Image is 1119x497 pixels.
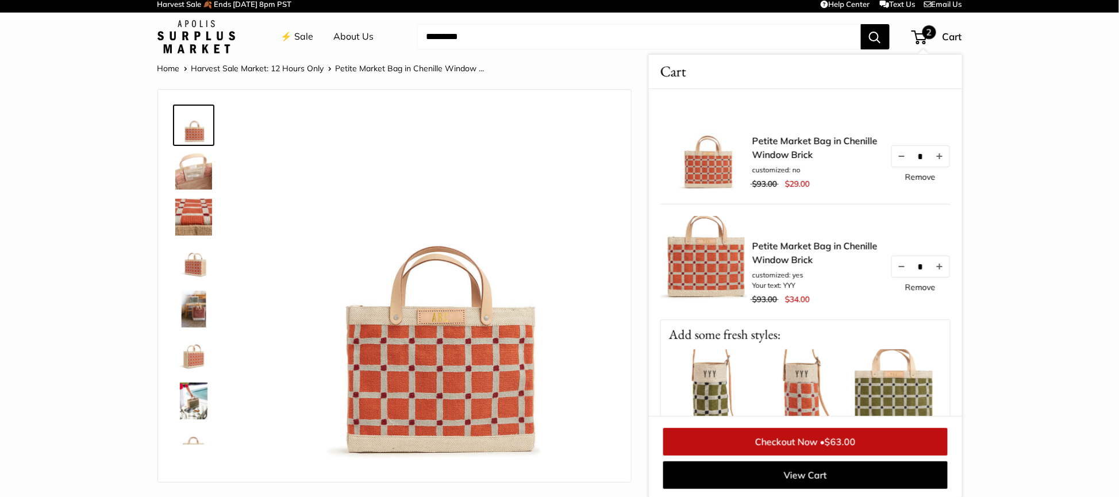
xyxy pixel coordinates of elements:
button: Search [861,24,890,49]
input: Quantity [911,151,929,161]
a: Harvest Sale Market: 12 Hours Only [191,63,324,74]
a: Remove [905,173,936,181]
a: Petite Market Bag in Chenille Window Brick [173,334,214,376]
input: Quantity [911,261,929,271]
button: Increase quantity by 1 [929,146,949,167]
button: Increase quantity by 1 [929,256,949,277]
img: Petite Market Bag in Chenille Window Brick [175,337,212,373]
span: $93.00 [752,179,777,189]
a: Petite Market Bag in Chenille Window Brick [173,105,214,146]
a: Remove [905,283,936,291]
li: customized: yes [752,270,879,280]
a: Petite Market Bag in Chenille Window Brick [173,288,214,330]
a: Checkout Now •$63.00 [663,428,948,456]
li: customized: no [752,165,879,175]
img: Petite Market Bag in Chenille Window Brick [175,199,212,236]
a: View Cart [663,461,948,489]
button: Decrease quantity by 1 [891,146,911,167]
span: $63.00 [825,436,856,448]
span: $34.00 [785,294,809,305]
span: Cart [660,60,686,83]
li: Your text: YYY [752,280,879,291]
a: Petite Market Bag in Chenille Window Brick [752,134,879,161]
span: $29.00 [785,179,809,189]
input: Search... [417,24,861,49]
a: Petite Market Bag in Chenille Window Brick [173,426,214,468]
img: Apolis: Surplus Market [157,20,235,53]
a: Petite Market Bag in Chenille Window Brick [173,197,214,238]
span: 2 [922,25,936,39]
img: Petite Market Bag in Chenille Window Brick [175,383,212,419]
a: Petite Market Bag in Chenille Window Brick [173,242,214,284]
p: Add some fresh styles: [661,320,950,349]
a: Home [157,63,180,74]
img: Petite Market Bag in Chenille Window Brick [175,107,212,144]
a: Petite Market Bag in Chenille Window Brick [752,239,879,267]
img: Petite Market Bag in Chenille Window Brick [175,291,212,328]
span: $93.00 [752,294,777,305]
a: Petite Market Bag in Chenille Window Brick [173,380,214,422]
a: 2 Cart [913,28,962,46]
span: Petite Market Bag in Chenille Window ... [336,63,484,74]
a: About Us [334,28,374,45]
img: Petite Market Bag in Chenille Window Brick [250,107,614,471]
img: Petite Market Bag in Chenille Window Brick [175,429,212,465]
img: Petite Market Bag in Chenille Window Brick [175,153,212,190]
nav: Breadcrumb [157,61,484,76]
a: Petite Market Bag in Chenille Window Brick [173,151,214,192]
button: Decrease quantity by 1 [891,256,911,277]
span: Cart [943,30,962,43]
img: Petite Market Bag in Chenille Window Brick [175,245,212,282]
a: ⚡️ Sale [281,28,314,45]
